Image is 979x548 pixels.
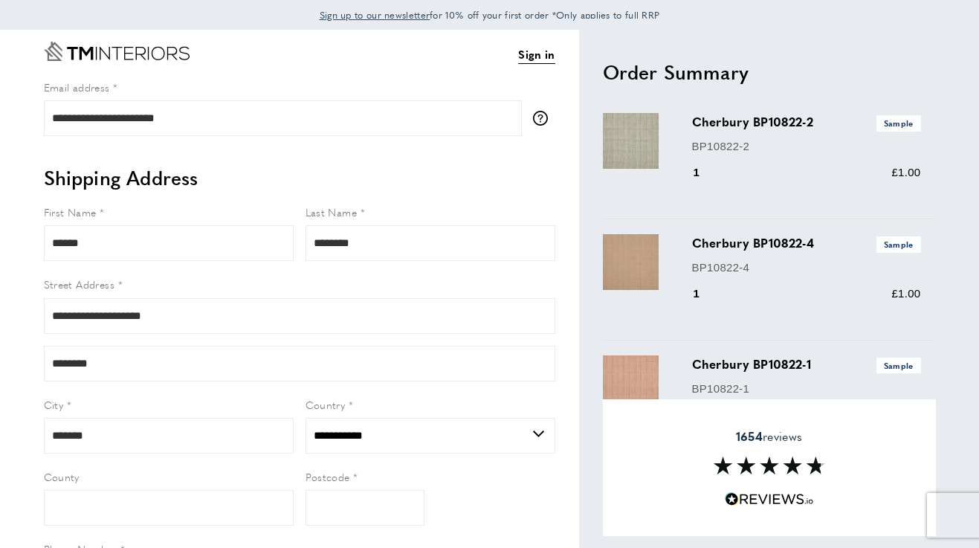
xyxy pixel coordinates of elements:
[692,113,921,131] h3: Cherbury BP10822-2
[692,259,921,277] p: BP10822-4
[876,236,921,252] span: Sample
[44,164,555,191] h2: Shipping Address
[320,8,430,22] span: Sign up to our newsletter
[891,166,920,178] span: £1.00
[603,59,936,86] h2: Order Summary
[306,469,350,484] span: Postcode
[44,469,80,484] span: County
[725,492,814,506] img: Reviews.io 5 stars
[603,113,659,169] img: Cherbury BP10822-2
[44,397,64,412] span: City
[518,45,555,64] a: Sign in
[44,80,110,94] span: Email address
[306,204,358,219] span: Last Name
[736,429,802,444] span: reviews
[692,138,921,155] p: BP10822-2
[876,358,921,373] span: Sample
[306,397,346,412] span: Country
[320,8,660,22] span: for 10% off your first order *Only applies to full RRP
[603,355,659,411] img: Cherbury BP10822-1
[692,380,921,398] p: BP10822-1
[44,42,190,61] a: Go to Home page
[692,164,721,181] div: 1
[736,428,763,445] strong: 1654
[692,355,921,373] h3: Cherbury BP10822-1
[320,7,430,22] a: Sign up to our newsletter
[692,285,721,303] div: 1
[891,287,920,300] span: £1.00
[692,234,921,252] h3: Cherbury BP10822-4
[533,111,555,126] button: More information
[44,204,97,219] span: First Name
[714,457,825,474] img: Reviews section
[603,234,659,290] img: Cherbury BP10822-4
[876,115,921,131] span: Sample
[44,277,115,291] span: Street Address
